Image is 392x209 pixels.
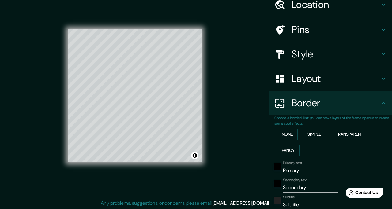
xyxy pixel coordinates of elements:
[269,66,392,91] div: Layout
[269,91,392,115] div: Border
[283,178,307,183] label: Secondary text
[283,195,295,200] label: Subtitle
[337,185,385,202] iframe: Help widget launcher
[274,163,281,170] button: black
[191,152,198,159] button: Toggle attribution
[274,197,281,204] button: color-222222
[283,160,302,166] label: Primary text
[213,200,288,206] a: [EMAIL_ADDRESS][DOMAIN_NAME]
[269,42,392,66] div: Style
[277,129,298,140] button: None
[274,180,281,187] button: black
[292,97,380,109] h4: Border
[274,115,392,126] p: Choose a border. : you can make layers of the frame opaque to create some cool effects.
[277,145,300,156] button: Fancy
[269,17,392,42] div: Pins
[101,200,289,207] p: Any problems, suggestions, or concerns please email .
[292,24,380,36] h4: Pins
[292,48,380,60] h4: Style
[331,129,368,140] button: Transparent
[303,129,326,140] button: Simple
[292,72,380,85] h4: Layout
[301,116,308,120] b: Hint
